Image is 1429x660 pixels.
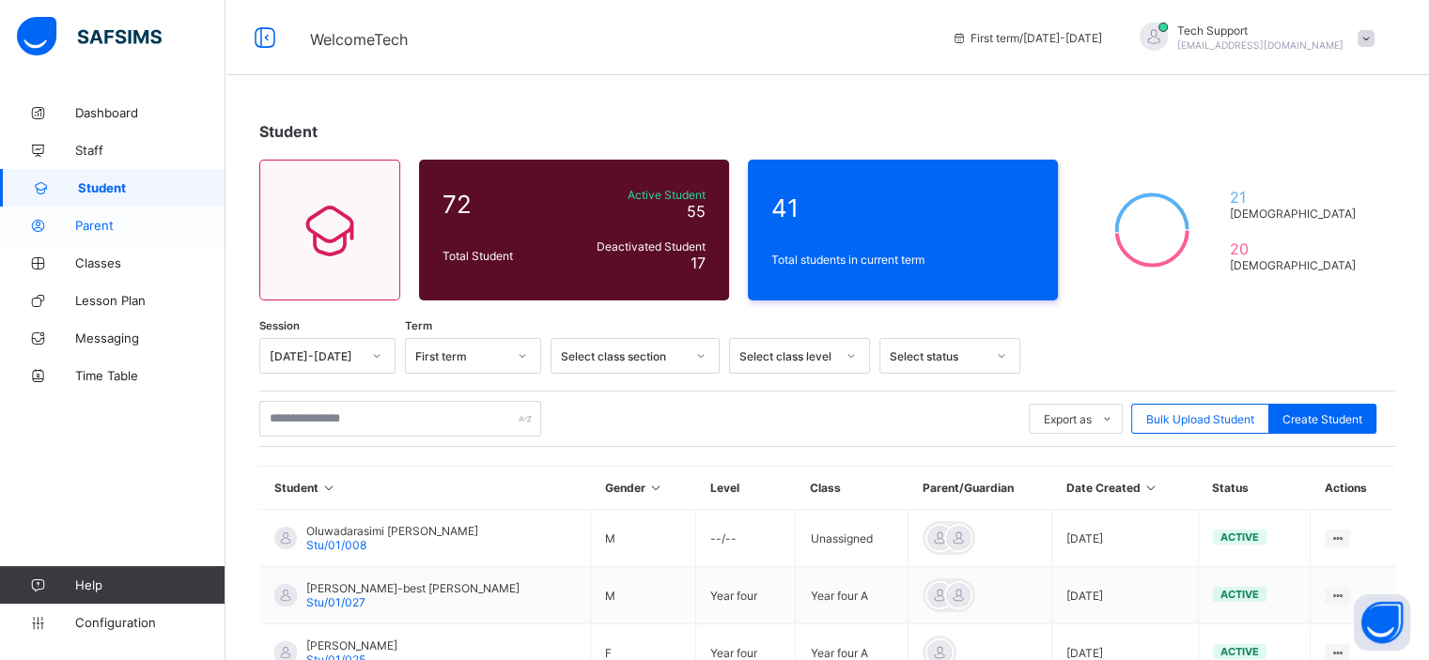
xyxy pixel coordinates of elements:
span: active [1220,588,1259,601]
span: [PERSON_NAME] [306,638,397,652]
span: 21 [1229,188,1363,207]
i: Sort in Ascending Order [321,481,337,495]
span: Term [405,319,432,332]
div: TechSupport [1121,23,1384,54]
span: 17 [691,253,706,272]
span: Help [75,577,225,592]
span: [DEMOGRAPHIC_DATA] [1229,258,1363,272]
th: Status [1198,467,1310,510]
th: Parent/Guardian [908,467,1051,510]
span: session/term information [952,31,1102,45]
span: [EMAIL_ADDRESS][DOMAIN_NAME] [1177,39,1344,51]
span: 41 [771,193,1034,223]
th: Level [696,467,796,510]
th: Class [796,467,908,510]
span: Stu/01/027 [306,595,365,609]
span: Staff [75,143,225,158]
td: Year four [696,567,796,624]
th: Student [260,467,591,510]
span: [DEMOGRAPHIC_DATA] [1229,207,1363,221]
td: M [591,567,696,624]
span: Time Table [75,368,225,383]
th: Actions [1310,467,1395,510]
span: Active Student [572,188,706,202]
span: 55 [687,202,706,221]
span: Deactivated Student [572,239,706,253]
td: [DATE] [1052,510,1198,567]
span: Classes [75,255,225,270]
td: [DATE] [1052,567,1198,624]
span: Lesson Plan [75,293,225,308]
div: Select class section [561,349,685,363]
th: Date Created [1052,467,1198,510]
td: Year four A [796,567,908,624]
span: Messaging [75,330,225,345]
span: Export as [1044,412,1092,426]
div: Total Student [438,244,567,268]
span: Welcome Tech [310,30,408,49]
div: First term [415,349,506,363]
span: Parent [75,218,225,233]
span: Total students in current term [771,253,1034,267]
td: Unassigned [796,510,908,567]
i: Sort in Ascending Order [1143,481,1159,495]
span: 72 [443,190,563,219]
span: Session [259,319,300,332]
td: --/-- [696,510,796,567]
div: Select class level [739,349,835,363]
span: Configuration [75,615,225,630]
span: Dashboard [75,105,225,120]
span: [PERSON_NAME]-best [PERSON_NAME] [306,581,520,595]
i: Sort in Ascending Order [648,481,664,495]
div: [DATE]-[DATE] [270,349,361,363]
div: Select status [890,349,986,363]
span: active [1220,645,1259,658]
th: Gender [591,467,696,510]
button: Open asap [1354,594,1410,651]
span: Stu/01/008 [306,538,366,552]
span: Student [78,180,225,195]
span: Create Student [1282,412,1362,426]
span: Tech Support [1177,23,1344,38]
span: 20 [1229,239,1363,258]
span: Oluwadarasimi [PERSON_NAME] [306,524,478,538]
td: M [591,510,696,567]
span: Bulk Upload Student [1146,412,1254,426]
img: safsims [17,17,162,56]
span: Student [259,122,318,141]
span: active [1220,530,1259,544]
